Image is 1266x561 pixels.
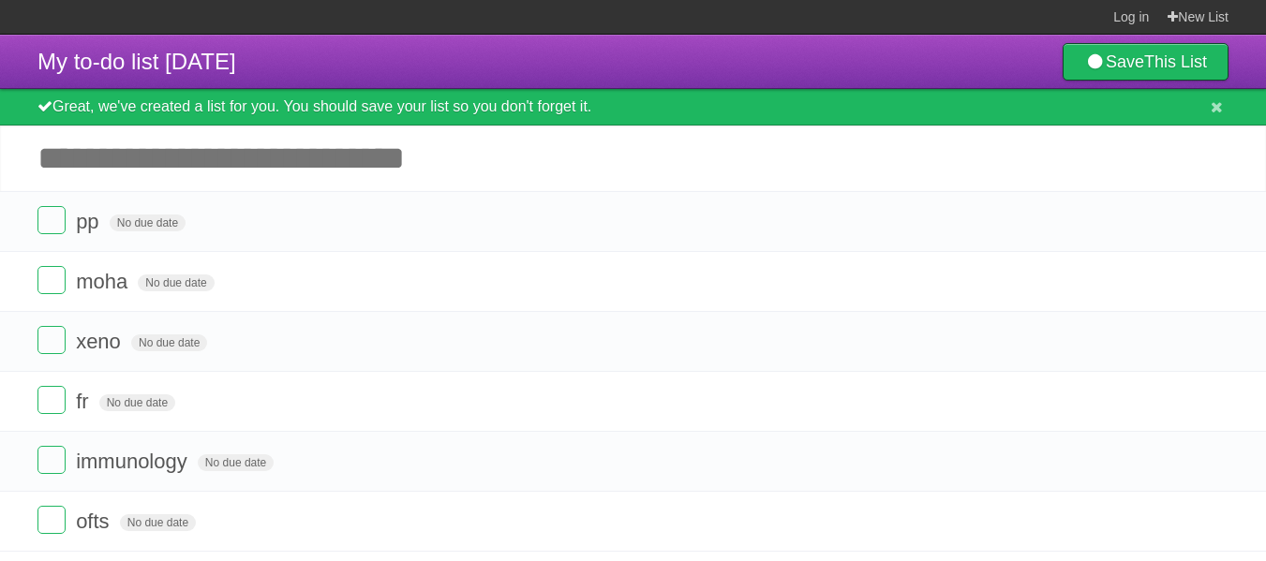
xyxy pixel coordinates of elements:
b: This List [1144,52,1207,71]
span: No due date [138,274,214,291]
span: pp [76,210,103,233]
a: SaveThis List [1063,43,1229,81]
span: xeno [76,330,126,353]
span: No due date [120,514,196,531]
span: moha [76,270,132,293]
label: Done [37,266,66,294]
label: Done [37,326,66,354]
span: No due date [110,214,186,231]
span: fr [76,390,93,413]
label: Done [37,446,66,474]
span: No due date [131,334,207,351]
span: No due date [198,454,274,471]
span: immunology [76,450,192,473]
span: My to-do list [DATE] [37,49,236,74]
label: Done [37,206,66,234]
label: Done [37,386,66,414]
label: Done [37,506,66,534]
span: No due date [99,394,175,411]
span: ofts [76,509,113,533]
